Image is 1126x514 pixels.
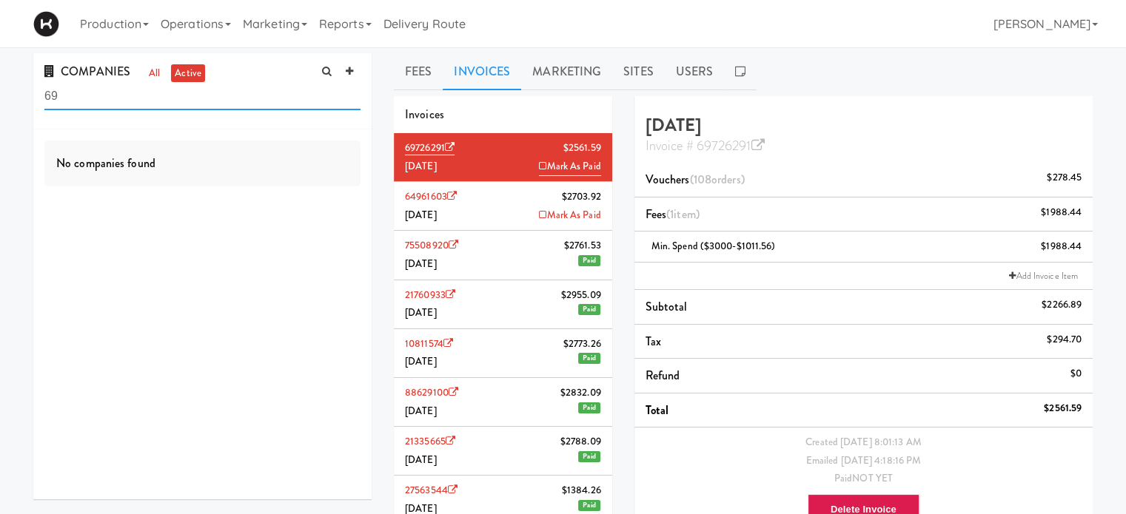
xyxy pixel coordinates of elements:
span: Paid [578,451,600,462]
div: $2561.59 [1044,399,1082,418]
span: Vouchers [646,171,745,188]
span: $2761.53 [564,237,601,255]
li: 69726291$2561.59[DATE]Mark As Paid [394,133,612,182]
a: Invoices [443,53,521,90]
li: 10811574$2773.26[DATE]Paid [394,329,612,378]
span: Min. Spend ($3000-$1011.56) [651,239,776,253]
span: $2788.09 [560,433,601,451]
span: $1384.26 [562,481,601,500]
div: $2266.89 [1042,296,1082,314]
span: $2703.92 [562,188,601,206]
h4: [DATE] [646,115,1082,155]
a: Add Invoice Item [1005,268,1082,283]
a: active [171,64,205,83]
span: [DATE] [405,354,437,368]
a: all [145,64,164,83]
ng-pluralize: orders [711,171,741,188]
span: [DATE] [405,159,437,173]
span: $2955.09 [561,286,601,305]
div: $1988.44 [1041,203,1082,222]
a: 64961603 [405,189,457,203]
span: COMPANIES [44,63,130,80]
a: Mark As Paid [539,158,600,177]
li: 21335665$2788.09[DATE]Paid [394,427,612,476]
div: Paid [646,470,1082,488]
span: Paid [578,402,600,413]
span: [DATE] [405,404,437,418]
span: Total [646,402,669,419]
span: [DATE] [405,257,437,271]
a: Marketing [521,53,612,90]
div: $294.70 [1047,331,1082,349]
div: No companies found [44,141,361,186]
span: $2832.09 [560,384,601,402]
ng-pluralize: item [674,206,695,223]
li: Min. Spend ($3000-$1011.56)$1988.44 [634,231,1093,263]
div: $1988.44 [1041,237,1082,256]
span: [DATE] [405,453,437,467]
span: (1 ) [666,206,700,223]
a: 10811574 [405,337,453,351]
a: Users [665,53,725,90]
a: Sites [612,53,665,90]
span: [DATE] [405,305,437,319]
span: Paid [578,304,600,315]
span: $2561.59 [563,139,601,158]
span: Paid [578,353,600,364]
span: (108 ) [689,171,744,188]
li: 21760933$2955.09[DATE]Paid [394,280,612,329]
input: Search company [44,83,361,110]
a: 88629100 [405,385,458,399]
span: Paid [578,500,600,511]
div: $0 [1070,365,1082,383]
span: Tax [646,333,661,350]
span: Subtotal [646,298,688,315]
li: 88629100$2832.09[DATE]Paid [394,378,612,427]
a: Mark As Paid [539,206,600,225]
span: NOT YET [852,471,893,485]
div: Emailed [DATE] 4:18:16 PM [646,452,1082,470]
a: 21335665 [405,434,455,448]
span: Invoices [405,106,444,123]
span: Fees [646,206,700,223]
a: 21760933 [405,288,455,302]
img: Micromart [33,11,59,37]
a: Fees [394,53,443,90]
a: 69726291 [405,141,455,155]
div: Created [DATE] 8:01:13 AM [646,433,1082,452]
span: Paid [578,255,600,266]
a: 75508920 [405,238,458,252]
li: 75508920$2761.53[DATE]Paid [394,231,612,280]
span: Refund [646,367,680,384]
span: $2773.26 [563,335,601,354]
div: $278.45 [1047,169,1082,187]
span: [DATE] [405,208,437,222]
a: Invoice # 69726291 [646,136,765,155]
a: 27563544 [405,483,458,497]
li: 64961603$2703.92[DATE]Mark As Paid [394,182,612,231]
